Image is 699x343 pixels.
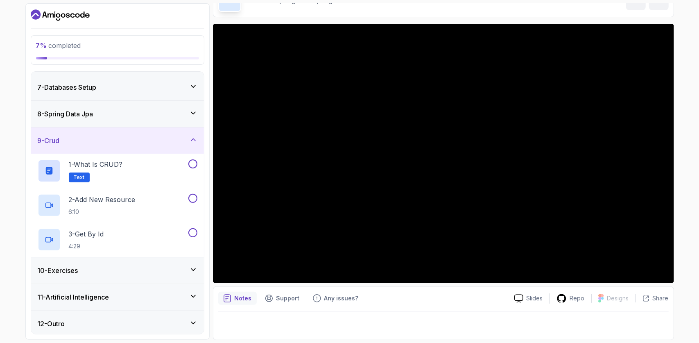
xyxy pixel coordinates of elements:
[31,257,204,284] button: 10-Exercises
[36,41,47,50] span: 7 %
[218,292,257,305] button: notes button
[31,284,204,310] button: 11-Artificial Intelligence
[38,266,78,275] h3: 10 - Exercises
[38,109,93,119] h3: 8 - Spring Data Jpa
[570,294,585,302] p: Repo
[636,294,669,302] button: Share
[31,311,204,337] button: 12-Outro
[74,174,85,181] span: Text
[235,294,252,302] p: Notes
[38,136,60,145] h3: 9 - Crud
[260,292,305,305] button: Support button
[38,319,65,329] h3: 12 - Outro
[69,229,104,239] p: 3 - Get By Id
[38,292,109,302] h3: 11 - Artificial Intelligence
[69,195,136,204] p: 2 - Add New Resource
[69,159,123,169] p: 1 - What is CRUD?
[38,228,197,251] button: 3-Get By Id4:29
[308,292,364,305] button: Feedback button
[69,208,136,216] p: 6:10
[550,293,591,304] a: Repo
[38,82,97,92] h3: 7 - Databases Setup
[31,74,204,100] button: 7-Databases Setup
[324,294,359,302] p: Any issues?
[38,194,197,217] button: 2-Add New Resource6:10
[36,41,81,50] span: completed
[276,294,300,302] p: Support
[527,294,543,302] p: Slides
[508,294,550,303] a: Slides
[31,101,204,127] button: 8-Spring Data Jpa
[31,9,90,22] a: Dashboard
[653,294,669,302] p: Share
[31,127,204,154] button: 9-Crud
[38,159,197,182] button: 1-What is CRUD?Text
[69,242,104,250] p: 4:29
[213,24,674,283] iframe: 5 - Beans
[607,294,629,302] p: Designs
